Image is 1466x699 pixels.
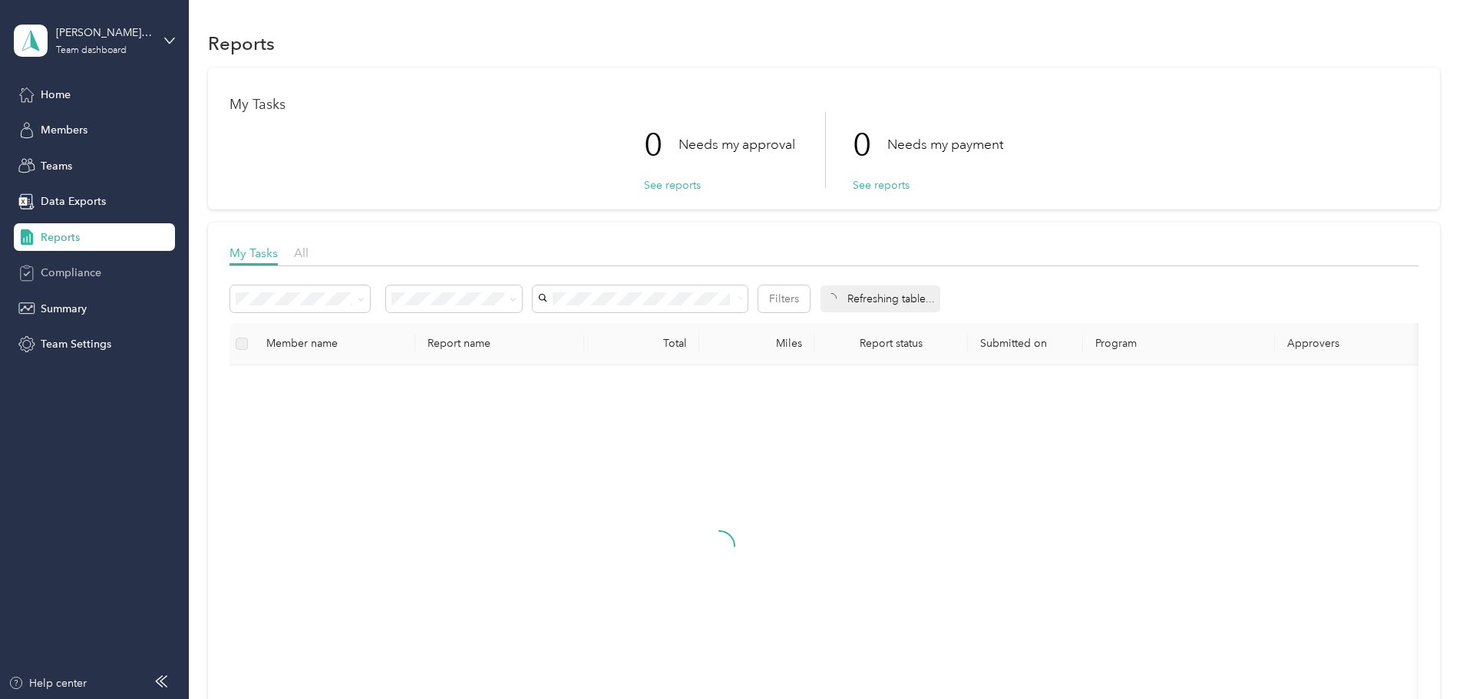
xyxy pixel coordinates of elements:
[644,113,679,177] p: 0
[254,323,415,365] th: Member name
[56,25,152,41] div: [PERSON_NAME][EMAIL_ADDRESS][PERSON_NAME][DOMAIN_NAME]
[41,122,87,138] span: Members
[679,135,795,154] p: Needs my approval
[1275,323,1428,365] th: Approvers
[853,177,910,193] button: See reports
[229,97,1418,113] h1: My Tasks
[41,265,101,281] span: Compliance
[712,337,802,350] div: Miles
[853,113,887,177] p: 0
[41,158,72,174] span: Teams
[968,323,1083,365] th: Submitted on
[644,177,701,193] button: See reports
[1083,323,1275,365] th: Program
[266,337,403,350] div: Member name
[596,337,687,350] div: Total
[56,46,127,55] div: Team dashboard
[820,285,940,312] div: Refreshing table...
[41,336,111,352] span: Team Settings
[229,246,278,260] span: My Tasks
[208,35,275,51] h1: Reports
[294,246,309,260] span: All
[41,193,106,209] span: Data Exports
[887,135,1003,154] p: Needs my payment
[1380,613,1466,699] iframe: Everlance-gr Chat Button Frame
[8,675,87,691] button: Help center
[41,301,87,317] span: Summary
[41,229,80,246] span: Reports
[415,323,584,365] th: Report name
[827,337,956,350] span: Report status
[758,285,810,312] button: Filters
[41,87,71,103] span: Home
